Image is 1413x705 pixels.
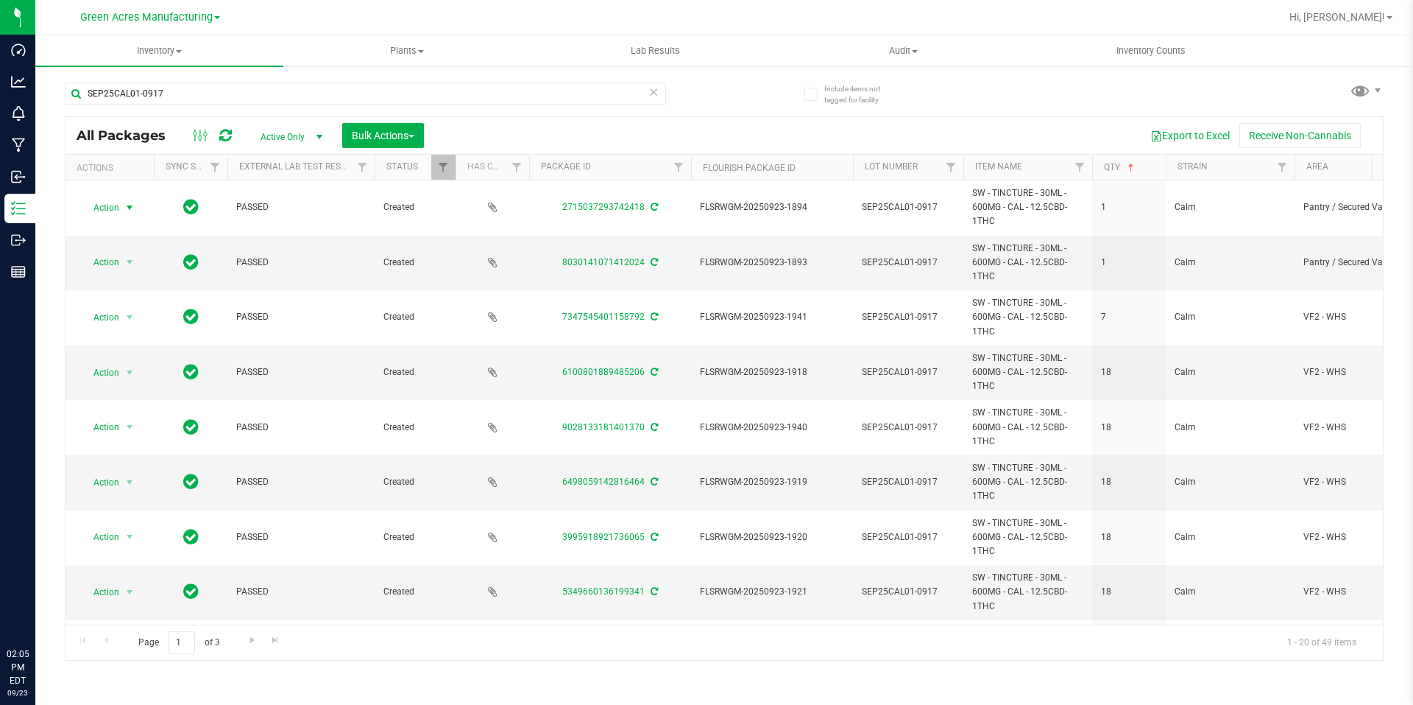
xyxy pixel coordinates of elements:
button: Export to Excel [1141,123,1239,148]
a: Inventory Counts [1027,35,1275,66]
span: SEP25CAL01-0917 [862,310,955,324]
span: select [121,582,139,603]
span: 18 [1101,421,1157,435]
span: In Sync [183,471,199,492]
span: select [121,197,139,218]
span: PASSED [236,585,366,599]
a: Package ID [541,161,591,172]
th: Has COA [456,155,529,180]
span: Action [80,252,120,273]
span: Sync from Compliance System [648,257,658,267]
span: Action [80,197,120,218]
span: VF2 - WHS [1303,421,1396,435]
span: SW - TINCTURE - 30ML - 600MG - CAL - 12.5CBD-1THC [972,571,1083,614]
a: Lot Number [865,161,918,172]
span: Plants [284,44,531,57]
span: Sync from Compliance System [648,367,658,377]
span: Sync from Compliance System [648,586,658,597]
span: Action [80,527,120,547]
span: FLSRWGM-20250923-1918 [700,365,844,379]
a: Item Name [975,161,1022,172]
a: Plants [283,35,531,66]
span: In Sync [183,197,199,217]
a: Sync Status [166,161,222,172]
span: VF2 - WHS [1303,530,1396,544]
span: Created [383,475,447,489]
span: In Sync [183,306,199,327]
span: Sync from Compliance System [648,312,658,322]
span: PASSED [236,475,366,489]
span: FLSRWGM-20250923-1920 [700,530,844,544]
span: In Sync [183,527,199,547]
inline-svg: Analytics [11,74,26,89]
a: Filter [203,155,227,180]
a: Filter [1270,155,1295,180]
span: Calm [1175,475,1286,489]
span: FLSRWGM-20250923-1940 [700,421,844,435]
a: Area [1306,161,1328,172]
span: VF2 - WHS [1303,475,1396,489]
span: SEP25CAL01-0917 [862,585,955,599]
span: Clear [648,83,659,102]
a: 8030141071412024 [562,257,645,267]
span: Sync from Compliance System [648,477,658,487]
a: Flourish Package ID [703,163,796,173]
inline-svg: Manufacturing [11,138,26,152]
span: Action [80,307,120,328]
a: 6498059142816464 [562,477,645,487]
a: 6100801889485206 [562,367,645,377]
span: 1 - 20 of 49 items [1275,631,1368,653]
span: PASSED [236,365,366,379]
span: SEP25CAL01-0917 [862,530,955,544]
span: Calm [1175,256,1286,270]
span: FLSRWGM-20250923-1919 [700,475,844,489]
span: SW - TINCTURE - 30ML - 600MG - CAL - 12.5CBD-1THC [972,406,1083,449]
span: Lab Results [611,44,700,57]
span: Calm [1175,530,1286,544]
a: Go to the next page [241,631,263,651]
span: SEP25CAL01-0917 [862,200,955,214]
a: Filter [1068,155,1092,180]
a: Filter [939,155,963,180]
a: 2715037293742418 [562,202,645,212]
span: select [121,417,139,438]
span: Created [383,585,447,599]
span: In Sync [183,581,199,602]
p: 09/23 [7,687,29,698]
span: Sync from Compliance System [648,422,658,432]
a: Audit [779,35,1027,66]
span: select [121,472,139,493]
span: SW - TINCTURE - 30ML - 600MG - CAL - 12.5CBD-1THC [972,516,1083,559]
a: Strain [1177,161,1208,172]
span: Created [383,200,447,214]
span: select [121,307,139,328]
span: 7 [1101,310,1157,324]
a: Filter [431,155,456,180]
inline-svg: Inbound [11,169,26,184]
span: select [121,527,139,547]
inline-svg: Inventory [11,201,26,216]
span: VF2 - WHS [1303,585,1396,599]
span: PASSED [236,310,366,324]
a: Filter [667,155,691,180]
span: SEP25CAL01-0917 [862,365,955,379]
span: SEP25CAL01-0917 [862,421,955,435]
span: FLSRWGM-20250923-1894 [700,200,844,214]
span: select [121,252,139,273]
a: Go to the last page [265,631,286,651]
span: Inventory Counts [1097,44,1205,57]
span: Created [383,256,447,270]
inline-svg: Outbound [11,233,26,248]
span: Created [383,421,447,435]
span: FLSRWGM-20250923-1921 [700,585,844,599]
span: Action [80,582,120,603]
span: 18 [1101,475,1157,489]
span: SEP25CAL01-0917 [862,475,955,489]
span: FLSRWGM-20250923-1893 [700,256,844,270]
span: Action [80,417,120,438]
iframe: Resource center unread badge [43,585,61,603]
span: Hi, [PERSON_NAME]! [1289,11,1385,23]
span: Sync from Compliance System [648,532,658,542]
a: Filter [350,155,375,180]
span: 18 [1101,530,1157,544]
